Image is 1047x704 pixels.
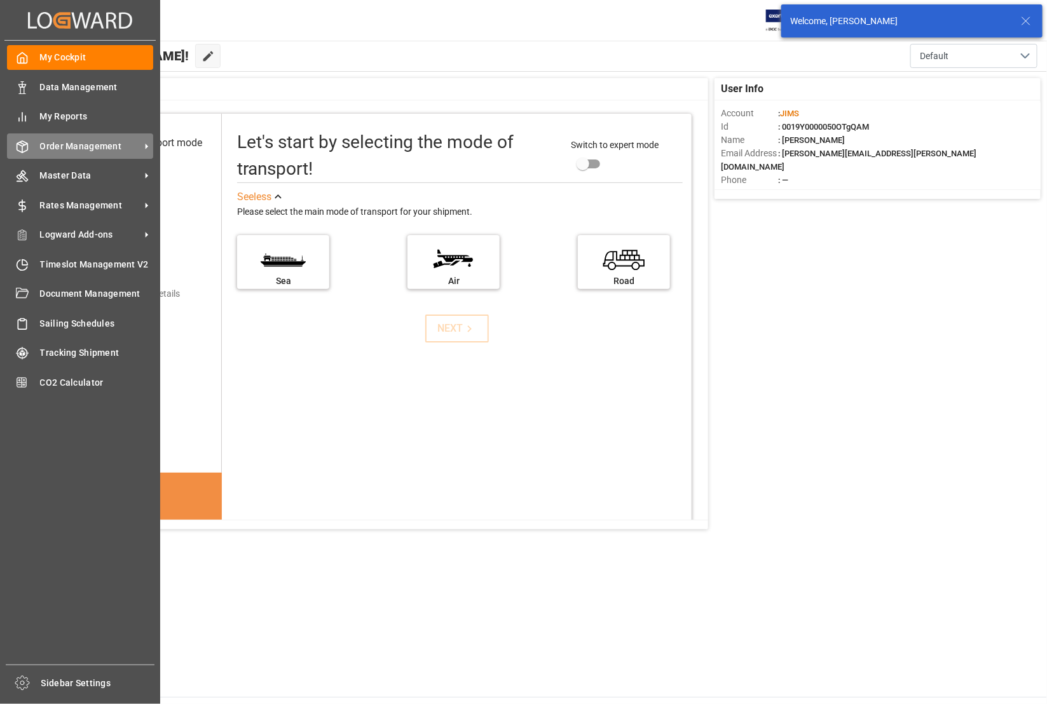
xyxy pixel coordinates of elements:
span: Name [721,133,778,147]
span: Document Management [40,287,154,301]
span: JIMS [780,109,799,118]
span: : [778,109,799,118]
div: See less [237,189,271,205]
span: CO2 Calculator [40,376,154,389]
span: Tracking Shipment [40,346,154,360]
span: : Shipper [778,189,810,198]
div: Let's start by selecting the mode of transport! [237,129,558,182]
a: Sailing Schedules [7,311,153,335]
div: Air [414,274,493,288]
a: My Reports [7,104,153,129]
div: Sea [243,274,323,288]
span: : 0019Y0000050OTgQAM [778,122,869,132]
button: open menu [910,44,1037,68]
span: Id [721,120,778,133]
span: Logward Add-ons [40,228,140,241]
span: Account Type [721,187,778,200]
div: NEXT [437,321,476,336]
span: My Cockpit [40,51,154,64]
a: My Cockpit [7,45,153,70]
span: Account [721,107,778,120]
div: Road [584,274,664,288]
span: Switch to expert mode [571,140,659,150]
span: Timeslot Management V2 [40,258,154,271]
span: Default [920,50,948,63]
span: Rates Management [40,199,140,212]
button: NEXT [425,315,489,342]
a: Document Management [7,281,153,306]
span: User Info [721,81,763,97]
span: : — [778,175,788,185]
a: CO2 Calculator [7,370,153,395]
div: Select transport mode [104,135,202,151]
span: Sailing Schedules [40,317,154,330]
a: Timeslot Management V2 [7,252,153,276]
span: Master Data [40,169,140,182]
div: Please select the main mode of transport for your shipment. [237,205,683,220]
span: Sidebar Settings [41,677,155,690]
span: My Reports [40,110,154,123]
img: Exertis%20JAM%20-%20Email%20Logo.jpg_1722504956.jpg [766,10,810,32]
span: Email Address [721,147,778,160]
a: Tracking Shipment [7,341,153,365]
a: Data Management [7,74,153,99]
span: Data Management [40,81,154,94]
span: : [PERSON_NAME][EMAIL_ADDRESS][PERSON_NAME][DOMAIN_NAME] [721,149,976,172]
span: Phone [721,173,778,187]
div: Welcome, [PERSON_NAME] [790,15,1009,28]
span: : [PERSON_NAME] [778,135,845,145]
span: Order Management [40,140,140,153]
